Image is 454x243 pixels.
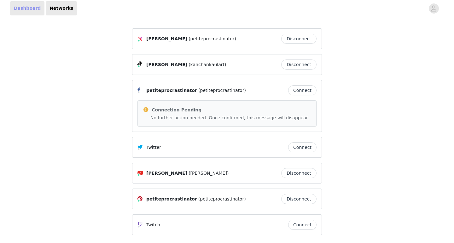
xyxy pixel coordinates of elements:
[288,142,317,152] button: Connect
[146,170,187,177] span: [PERSON_NAME]
[146,196,197,202] span: petiteprocrastinator
[281,34,317,44] button: Disconnect
[198,87,246,94] span: (petiteprocrastinator)
[281,194,317,204] button: Disconnect
[137,37,143,42] img: Instagram Icon
[150,115,311,121] p: No further action needed. Once confirmed, this message will disappear.
[10,1,44,15] a: Dashboard
[189,170,229,177] span: ([PERSON_NAME])
[431,3,437,14] div: avatar
[46,1,77,15] a: Networks
[152,107,201,112] span: Connection Pending
[146,36,187,42] span: [PERSON_NAME]
[281,168,317,178] button: Disconnect
[288,220,317,230] button: Connect
[146,144,161,151] p: Twitter
[146,61,187,68] span: [PERSON_NAME]
[146,222,160,228] p: Twitch
[198,196,246,202] span: (petiteprocrastinator)
[288,85,317,95] button: Connect
[146,87,197,94] span: petiteprocrastinator
[281,59,317,70] button: Disconnect
[189,61,226,68] span: (kanchankaulart)
[189,36,236,42] span: (petiteprocrastinator)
